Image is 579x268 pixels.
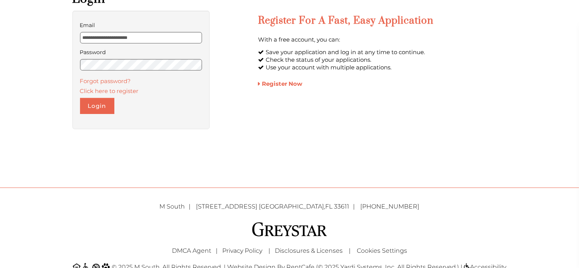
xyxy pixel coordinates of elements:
a: Greystar DMCA Agent [172,247,211,254]
span: [STREET_ADDRESS] [196,203,258,210]
label: Email [80,20,202,30]
a: Register Now [258,80,302,87]
a: Forgot password? [80,77,131,85]
li: Check the status of your applications. [258,56,507,64]
span: [GEOGRAPHIC_DATA] [259,203,324,210]
h2: Register for a Fast, Easy Application [258,14,507,27]
a: Click here to register [80,87,139,95]
input: email [80,32,202,43]
span: , [196,203,359,210]
a: Disclosures & Licenses [275,247,343,254]
a: Cookies Settings [357,247,407,254]
a: M South [STREET_ADDRESS] [GEOGRAPHIC_DATA],FL 33611 [160,203,359,210]
img: Greystar logo and Greystar website [252,221,328,238]
span: | [216,247,218,254]
span: 33611 [334,203,350,210]
a: Greystar Privacy Policy [222,247,262,254]
li: Save your application and log in at any time to continue. [258,48,507,56]
span: M South [160,203,195,210]
p: With a free account, you can: [258,35,507,45]
span: | [349,247,351,254]
input: password [80,59,202,71]
a: [PHONE_NUMBER] [361,203,420,210]
span: | [268,247,270,254]
button: Login [80,98,114,114]
span: FL [326,203,333,210]
li: Use your account with multiple applications. [258,64,507,71]
label: Password [80,47,202,57]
